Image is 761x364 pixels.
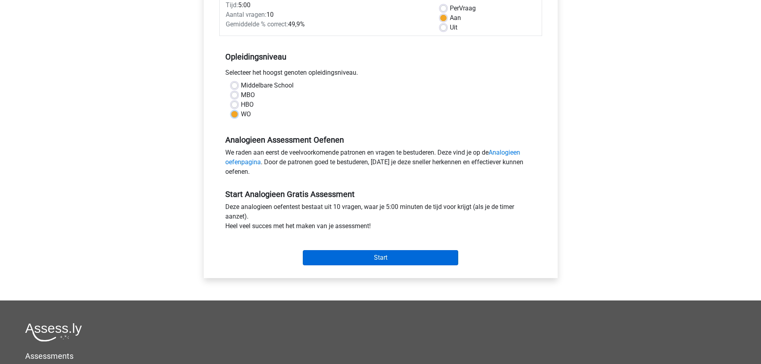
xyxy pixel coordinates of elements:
[241,81,294,90] label: Middelbare School
[450,23,457,32] label: Uit
[450,4,476,13] label: Vraag
[25,323,82,342] img: Assessly logo
[219,202,542,234] div: Deze analogieen oefentest bestaat uit 10 vragen, waar je 5:00 minuten de tijd voor krijgt (als je...
[220,10,434,20] div: 10
[225,135,536,145] h5: Analogieen Assessment Oefenen
[25,351,736,361] h5: Assessments
[241,109,251,119] label: WO
[241,90,255,100] label: MBO
[219,148,542,180] div: We raden aan eerst de veelvoorkomende patronen en vragen te bestuderen. Deze vind je op de . Door...
[219,68,542,81] div: Selecteer het hoogst genoten opleidingsniveau.
[450,13,461,23] label: Aan
[226,1,238,9] span: Tijd:
[226,20,288,28] span: Gemiddelde % correct:
[220,0,434,10] div: 5:00
[220,20,434,29] div: 49,9%
[225,49,536,65] h5: Opleidingsniveau
[226,11,266,18] span: Aantal vragen:
[241,100,254,109] label: HBO
[450,4,459,12] span: Per
[303,250,458,265] input: Start
[225,189,536,199] h5: Start Analogieen Gratis Assessment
